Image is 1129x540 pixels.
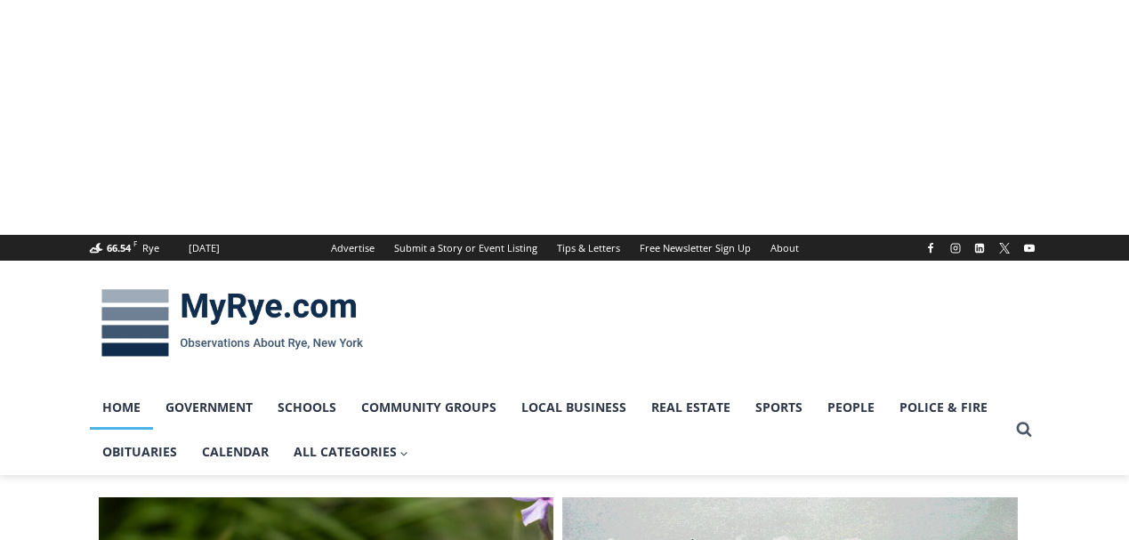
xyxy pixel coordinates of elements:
span: F [133,238,137,248]
a: Community Groups [349,385,509,430]
a: Police & Fire [887,385,1000,430]
div: [DATE] [189,240,220,256]
img: MyRye.com [90,277,375,369]
a: Facebook [920,238,941,259]
span: 66.54 [107,241,131,254]
a: Submit a Story or Event Listing [384,235,547,261]
a: Instagram [945,238,966,259]
a: People [815,385,887,430]
button: View Search Form [1008,414,1040,446]
a: Real Estate [639,385,743,430]
a: Local Business [509,385,639,430]
a: Government [153,385,265,430]
a: Free Newsletter Sign Up [630,235,761,261]
nav: Primary Navigation [90,385,1008,475]
a: About [761,235,809,261]
a: Home [90,385,153,430]
a: YouTube [1019,238,1040,259]
a: Advertise [321,235,384,261]
nav: Secondary Navigation [321,235,809,261]
a: X [994,238,1015,259]
a: Linkedin [969,238,990,259]
a: Schools [265,385,349,430]
div: Rye [142,240,159,256]
a: Tips & Letters [547,235,630,261]
a: Obituaries [90,430,190,474]
a: Calendar [190,430,281,474]
a: Sports [743,385,815,430]
span: All Categories [294,442,409,462]
a: All Categories [281,430,422,474]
